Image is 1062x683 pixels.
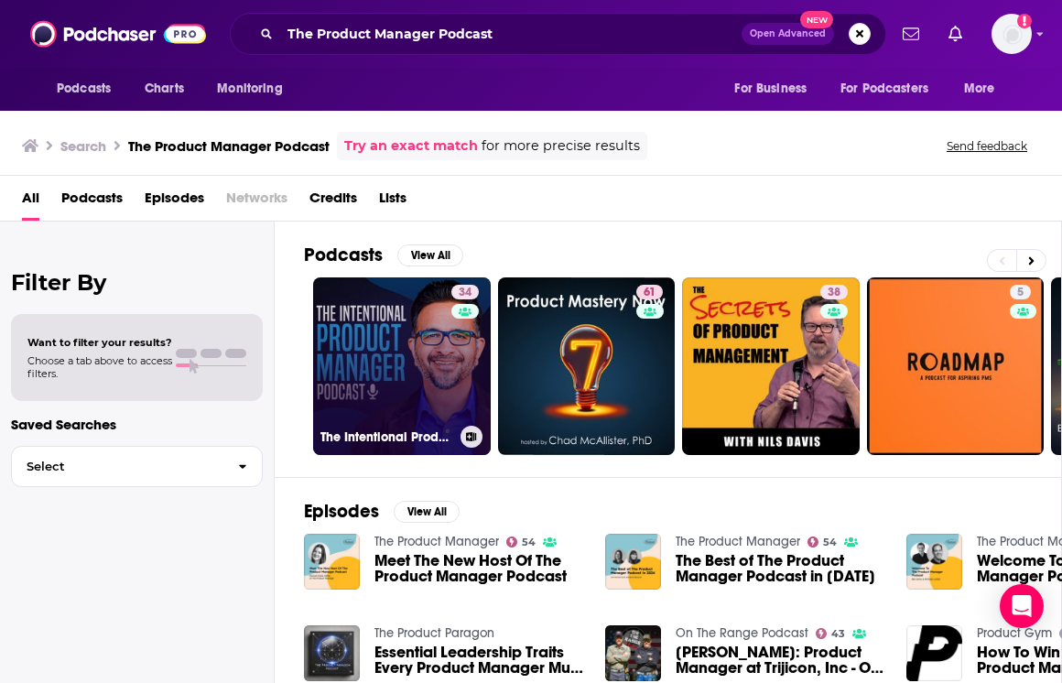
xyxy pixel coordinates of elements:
[226,183,287,221] span: Networks
[816,628,846,639] a: 43
[682,277,860,455] a: 38
[906,534,962,590] img: Welcome To The Product Manager Podcast (with Ben Aston & Michael Luchen)
[676,553,884,584] a: The Best of The Product Manager Podcast in 2024
[22,183,39,221] a: All
[605,534,661,590] img: The Best of The Product Manager Podcast in 2024
[498,277,676,455] a: 61
[800,11,833,28] span: New
[992,14,1032,54] button: Show profile menu
[721,71,829,106] button: open menu
[1000,584,1044,628] div: Open Intercom Messenger
[867,277,1045,455] a: 5
[374,534,499,549] a: The Product Manager
[676,645,884,676] span: [PERSON_NAME]: Product Manager at Trijicon, Inc - On The Range Podcast
[11,269,263,296] h2: Filter By
[11,416,263,433] p: Saved Searches
[941,18,970,49] a: Show notifications dropdown
[379,183,406,221] a: Lists
[145,183,204,221] a: Episodes
[676,534,800,549] a: The Product Manager
[133,71,195,106] a: Charts
[964,76,995,102] span: More
[309,183,357,221] a: Credits
[128,137,330,155] h3: The Product Manager Podcast
[482,136,640,157] span: for more precise results
[823,538,837,547] span: 54
[304,244,383,266] h2: Podcasts
[304,500,460,523] a: EpisodesView All
[12,461,223,472] span: Select
[280,19,742,49] input: Search podcasts, credits, & more...
[374,645,583,676] a: Essential Leadership Traits Every Product Manager Must Master | The Product Paragon Podcast Ep 2
[304,534,360,590] img: Meet The New Host Of The Product Manager Podcast
[145,76,184,102] span: Charts
[30,16,206,51] img: Podchaser - Follow, Share and Rate Podcasts
[57,76,111,102] span: Podcasts
[992,14,1032,54] span: Logged in as cmand-c
[1017,284,1024,302] span: 5
[1010,285,1031,299] a: 5
[11,446,263,487] button: Select
[636,285,663,299] a: 61
[304,625,360,681] img: Essential Leadership Traits Every Product Manager Must Master | The Product Paragon Podcast Ep 2
[61,183,123,221] a: Podcasts
[734,76,807,102] span: For Business
[44,71,135,106] button: open menu
[1017,14,1032,28] svg: Add a profile image
[304,500,379,523] h2: Episodes
[320,429,453,445] h3: The Intentional Product Manager Podcast
[676,625,808,641] a: On The Range Podcast
[742,23,834,45] button: Open AdvancedNew
[397,244,463,266] button: View All
[807,537,838,547] a: 54
[644,284,656,302] span: 61
[605,625,661,681] img: Chris: Product Manager at Trijicon, Inc - On The Range Podcast
[828,284,840,302] span: 38
[60,137,106,155] h3: Search
[304,244,463,266] a: PodcastsView All
[230,13,886,55] div: Search podcasts, credits, & more...
[992,14,1032,54] img: User Profile
[451,285,479,299] a: 34
[895,18,927,49] a: Show notifications dropdown
[204,71,306,106] button: open menu
[27,354,172,380] span: Choose a tab above to access filters.
[906,625,962,681] img: How To Win The Uber Product Manager Case Study Podcast With BetterCloud PM
[831,630,845,638] span: 43
[676,645,884,676] a: Chris: Product Manager at Trijicon, Inc - On The Range Podcast
[374,625,494,641] a: The Product Paragon
[941,138,1033,154] button: Send feedback
[951,71,1018,106] button: open menu
[820,285,848,299] a: 38
[750,29,826,38] span: Open Advanced
[506,537,536,547] a: 54
[394,501,460,523] button: View All
[27,336,172,349] span: Want to filter your results?
[344,136,478,157] a: Try an exact match
[313,277,491,455] a: 34The Intentional Product Manager Podcast
[217,76,282,102] span: Monitoring
[829,71,955,106] button: open menu
[522,538,536,547] span: 54
[676,553,884,584] span: The Best of The Product Manager Podcast in [DATE]
[840,76,928,102] span: For Podcasters
[977,625,1052,641] a: Product Gym
[374,553,583,584] a: Meet The New Host Of The Product Manager Podcast
[459,284,471,302] span: 34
